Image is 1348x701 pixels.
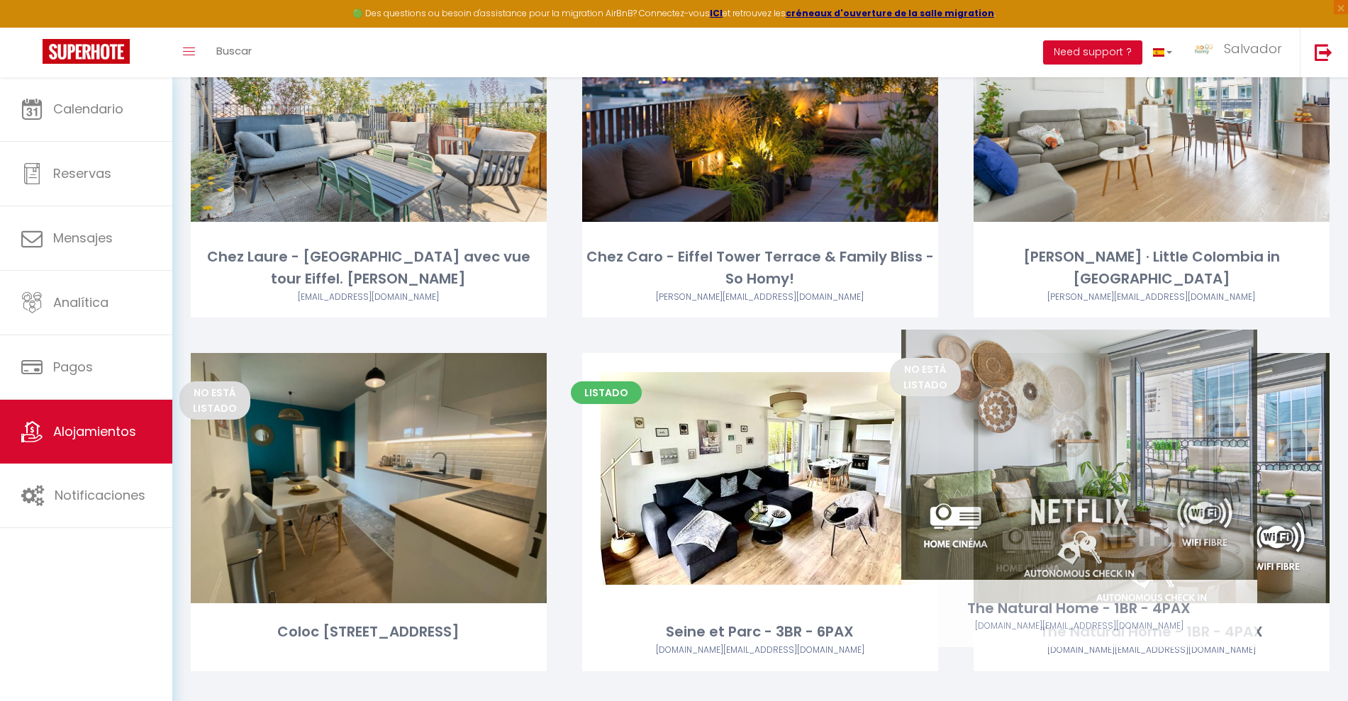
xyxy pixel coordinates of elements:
a: Buscar [206,28,262,77]
div: Chez Laure - [GEOGRAPHIC_DATA] avec vue tour Eiffel. [PERSON_NAME] [191,246,547,291]
div: The Natural Home - 1BR - 4PAX [974,621,1330,643]
span: Analítica [53,293,108,311]
div: Airbnb [191,291,547,304]
div: Seine et Parc - 3BR - 6PAX [582,621,938,643]
span: Salvador [1224,40,1282,57]
span: Buscar [216,43,252,58]
img: logout [1315,43,1332,61]
div: Coloc [STREET_ADDRESS] [191,621,547,643]
a: ... Salvador [1183,28,1300,77]
div: Airbnb [582,291,938,304]
span: Reservas [53,164,111,182]
span: Pagos [53,358,93,376]
a: ICI [710,7,723,19]
span: No está listado [962,381,1033,420]
span: Listado [571,381,642,404]
a: créneaux d'ouverture de la salle migration [786,7,994,19]
button: Ouvrir le widget de chat LiveChat [11,6,54,48]
img: ... [1193,43,1215,56]
div: Chez Caro - Eiffel Tower Terrace & Family Bliss - So Homy! [582,246,938,291]
span: Calendario [53,100,123,118]
button: Need support ? [1043,40,1142,65]
span: Mensajes [53,229,113,247]
span: Alojamientos [53,422,136,440]
div: [PERSON_NAME] · Little Colombia in [GEOGRAPHIC_DATA] [974,246,1330,291]
div: Airbnb [582,644,938,657]
span: Notificaciones [55,486,145,504]
img: Super Booking [43,39,130,64]
div: Airbnb [974,291,1330,304]
div: Airbnb [974,644,1330,657]
span: No está listado [179,381,250,420]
